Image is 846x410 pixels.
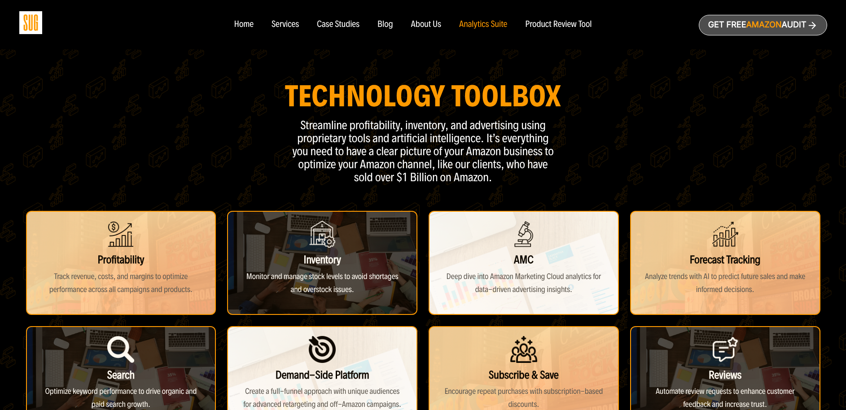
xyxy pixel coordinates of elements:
[459,20,507,30] a: Analytics Suite
[411,20,442,30] a: About Us
[289,119,558,184] p: Streamline profitability, inventory, and advertising using proprietary tools and artificial intel...
[317,20,359,30] a: Case Studies
[19,11,42,34] img: Sug
[285,78,561,114] strong: Technology Toolbox
[525,20,592,30] a: Product Review Tool
[746,20,781,30] span: Amazon
[234,20,253,30] a: Home
[699,15,827,35] a: Get freeAmazonAudit
[377,20,393,30] a: Blog
[272,20,299,30] a: Services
